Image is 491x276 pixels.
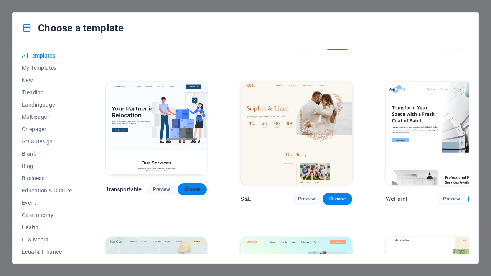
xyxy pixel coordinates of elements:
[22,172,72,184] button: Business
[323,193,352,205] button: Choose
[22,160,72,172] button: Blog
[106,186,142,193] p: Transportable
[22,151,72,157] span: Blank
[22,111,72,123] button: Multipager
[22,86,72,99] button: Trending
[22,200,72,206] span: Event
[22,123,72,135] button: Onepager
[22,163,72,169] span: Blog
[22,237,72,243] span: IT & Media
[22,99,72,111] button: Landingpage
[241,82,352,185] img: S&L
[22,77,72,83] span: New
[22,148,72,160] button: Blank
[22,197,72,209] button: Event
[298,196,315,202] span: Preview
[292,193,321,205] button: Preview
[22,74,72,86] button: New
[22,221,72,233] button: Health
[22,135,72,148] button: Art & Design
[22,249,72,255] span: Legal & Finance
[22,53,72,59] span: All Templates
[153,186,170,192] span: Preview
[22,187,72,194] span: Education & Culture
[22,209,72,221] button: Gastronomy
[147,183,176,195] button: Preview
[22,102,72,108] span: Landingpage
[184,186,201,192] span: Choose
[22,212,72,218] span: Gastronomy
[22,246,72,258] button: Legal & Finance
[22,49,72,62] button: All Templates
[329,196,346,202] span: Choose
[178,183,207,195] button: Choose
[443,196,460,202] span: Preview
[22,114,72,120] span: Multipager
[22,138,72,145] span: Art & Design
[386,195,407,203] p: WePaint
[22,175,72,181] span: Business
[22,126,72,132] span: Onepager
[22,62,72,74] button: My Templates
[106,82,207,175] img: Transportable
[22,224,72,230] span: Health
[22,184,72,197] button: Education & Culture
[22,89,72,95] span: Trending
[22,65,72,71] span: My Templates
[22,22,124,34] h4: Choose a template
[241,195,250,203] p: S&L
[22,233,72,246] button: IT & Media
[437,193,466,205] button: Preview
